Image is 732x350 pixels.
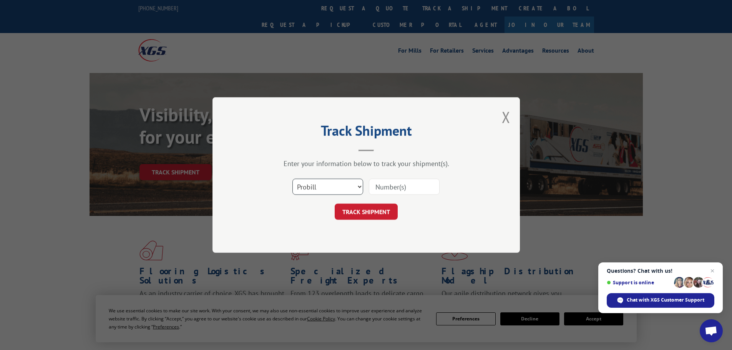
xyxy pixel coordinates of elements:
[708,266,717,275] span: Close chat
[369,179,440,195] input: Number(s)
[607,268,714,274] span: Questions? Chat with us!
[335,204,398,220] button: TRACK SHIPMENT
[502,107,510,127] button: Close modal
[627,297,704,304] span: Chat with XGS Customer Support
[607,293,714,308] div: Chat with XGS Customer Support
[251,125,481,140] h2: Track Shipment
[251,159,481,168] div: Enter your information below to track your shipment(s).
[700,319,723,342] div: Open chat
[607,280,671,285] span: Support is online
